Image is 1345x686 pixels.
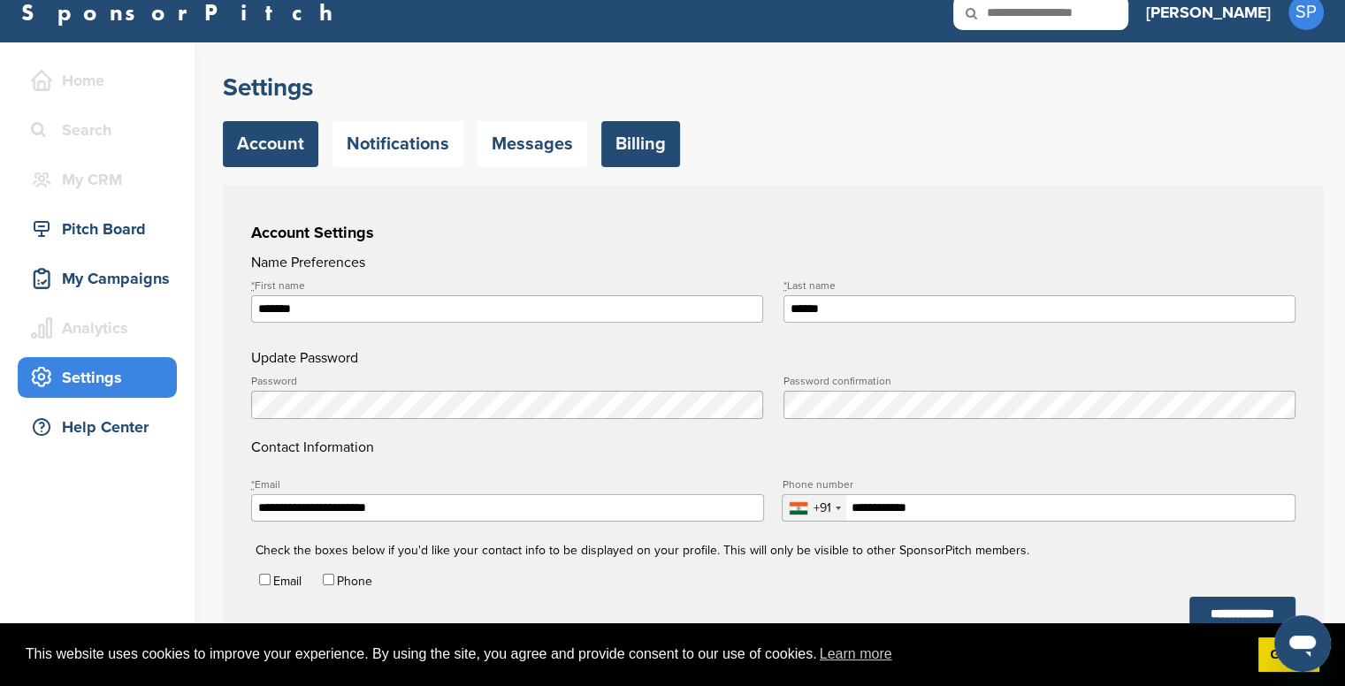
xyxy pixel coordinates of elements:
[18,357,177,398] a: Settings
[251,479,764,490] label: Email
[273,574,302,589] label: Email
[27,263,177,294] div: My Campaigns
[478,121,587,167] a: Messages
[27,164,177,195] div: My CRM
[251,279,255,292] abbr: required
[251,347,1295,369] h4: Update Password
[21,1,344,24] a: SponsorPitch
[18,209,177,249] a: Pitch Board
[783,280,1295,291] label: Last name
[27,213,177,245] div: Pitch Board
[1258,637,1319,673] a: dismiss cookie message
[27,411,177,443] div: Help Center
[813,502,830,514] div: +91
[783,376,1295,386] label: Password confirmation
[817,641,895,667] a: learn more about cookies
[337,574,372,589] label: Phone
[251,376,1295,458] h4: Contact Information
[1274,615,1331,672] iframe: Button to launch messaging window
[782,479,1295,490] label: Phone number
[18,60,177,101] a: Home
[332,121,463,167] a: Notifications
[601,121,680,167] a: Billing
[26,641,1244,667] span: This website uses cookies to improve your experience. By using the site, you agree and provide co...
[27,362,177,393] div: Settings
[251,280,763,291] label: First name
[18,258,177,299] a: My Campaigns
[783,495,846,521] div: Selected country
[223,72,1324,103] h2: Settings
[251,376,763,386] label: Password
[251,478,255,491] abbr: required
[251,220,1295,245] h3: Account Settings
[18,407,177,447] a: Help Center
[27,114,177,146] div: Search
[18,308,177,348] a: Analytics
[223,121,318,167] a: Account
[783,279,787,292] abbr: required
[27,312,177,344] div: Analytics
[18,159,177,200] a: My CRM
[18,110,177,150] a: Search
[251,252,1295,273] h4: Name Preferences
[27,65,177,96] div: Home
